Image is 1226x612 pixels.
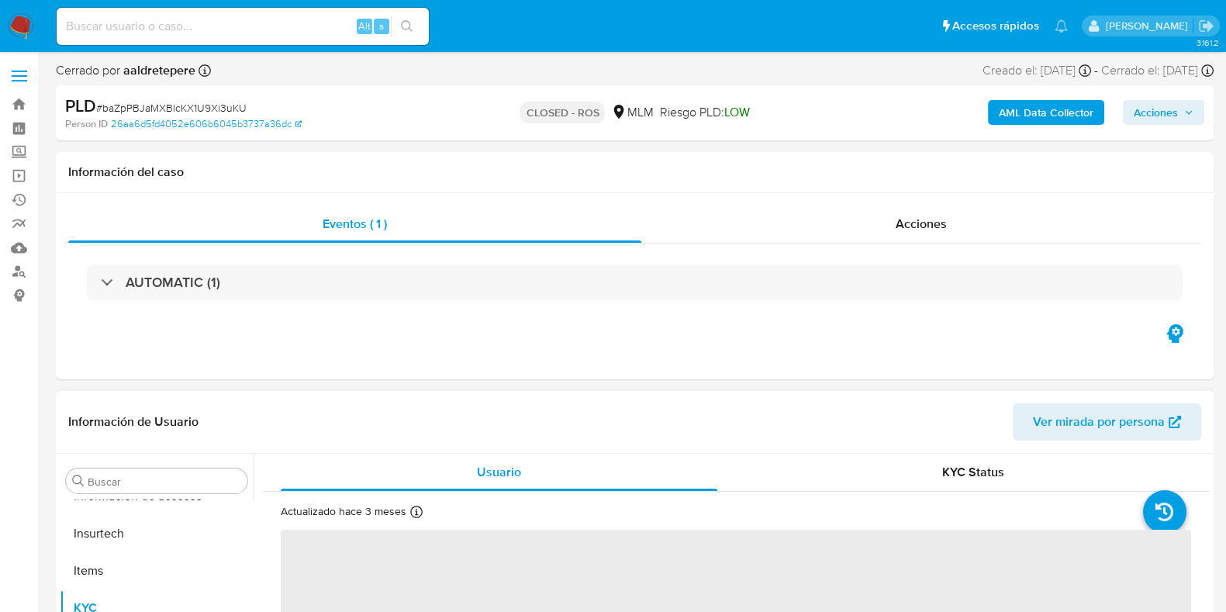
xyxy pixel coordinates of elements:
span: LOW [724,103,749,121]
a: Salir [1198,18,1214,34]
div: Creado el: [DATE] [983,62,1091,79]
span: Alt [358,19,371,33]
a: 26aa6d5fd4052e606b6045b3737a36dc [111,117,302,131]
button: Items [60,552,254,590]
h1: Información de Usuario [68,414,199,430]
button: Insurtech [60,515,254,552]
b: aaldretepere [120,61,195,79]
p: Actualizado hace 3 meses [281,504,406,519]
span: Accesos rápidos [952,18,1039,34]
h3: AUTOMATIC (1) [126,274,220,291]
h1: Información del caso [68,164,1201,180]
button: Acciones [1123,100,1204,125]
span: KYC Status [942,463,1004,481]
span: Cerrado por [56,62,195,79]
span: s [379,19,384,33]
div: MLM [611,104,653,121]
span: Acciones [896,215,947,233]
span: Ver mirada por persona [1033,403,1165,441]
input: Buscar usuario o caso... [57,16,429,36]
span: Usuario [477,463,521,481]
button: AML Data Collector [988,100,1104,125]
div: AUTOMATIC (1) [87,265,1183,300]
a: Notificaciones [1055,19,1068,33]
span: Eventos ( 1 ) [323,215,387,233]
b: Person ID [65,117,108,131]
span: # baZpPBJaMXBlcKX1U9Xi3uKU [96,100,247,116]
span: Acciones [1134,100,1178,125]
span: - [1094,62,1098,79]
p: CLOSED - ROS [520,102,605,123]
b: PLD [65,93,96,118]
b: AML Data Collector [999,100,1093,125]
button: search-icon [391,16,423,37]
span: Riesgo PLD: [659,104,749,121]
button: Ver mirada por persona [1013,403,1201,441]
p: marianathalie.grajeda@mercadolibre.com.mx [1105,19,1193,33]
div: Cerrado el: [DATE] [1101,62,1214,79]
input: Buscar [88,475,241,489]
button: Buscar [72,475,85,487]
